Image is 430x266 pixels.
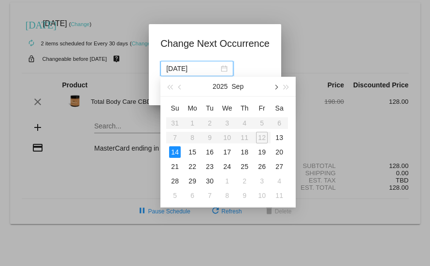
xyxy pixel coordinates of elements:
th: Thu [236,100,253,116]
div: 24 [221,161,233,172]
td: 9/29/2025 [184,174,201,188]
div: 6 [186,190,198,201]
input: Select date [166,63,219,74]
div: 15 [186,146,198,158]
div: 2 [239,175,250,187]
div: 26 [256,161,268,172]
td: 9/19/2025 [253,145,271,159]
th: Sat [271,100,288,116]
td: 9/15/2025 [184,145,201,159]
div: 30 [204,175,215,187]
td: 9/16/2025 [201,145,218,159]
td: 10/6/2025 [184,188,201,203]
th: Wed [218,100,236,116]
td: 9/22/2025 [184,159,201,174]
div: 1 [221,175,233,187]
div: 23 [204,161,215,172]
td: 10/7/2025 [201,188,218,203]
td: 10/4/2025 [271,174,288,188]
button: Next month (PageDown) [270,77,281,96]
h1: Change Next Occurrence [160,36,270,51]
div: 22 [186,161,198,172]
td: 10/8/2025 [218,188,236,203]
div: 27 [273,161,285,172]
div: 3 [256,175,268,187]
td: 10/11/2025 [271,188,288,203]
th: Tue [201,100,218,116]
div: 16 [204,146,215,158]
td: 10/5/2025 [166,188,184,203]
td: 9/21/2025 [166,159,184,174]
div: 13 [273,132,285,143]
td: 9/25/2025 [236,159,253,174]
div: 20 [273,146,285,158]
td: 10/9/2025 [236,188,253,203]
td: 10/10/2025 [253,188,271,203]
td: 9/28/2025 [166,174,184,188]
th: Mon [184,100,201,116]
td: 10/1/2025 [218,174,236,188]
div: 9 [239,190,250,201]
div: 25 [239,161,250,172]
td: 9/30/2025 [201,174,218,188]
td: 9/18/2025 [236,145,253,159]
td: 9/26/2025 [253,159,271,174]
div: 21 [169,161,181,172]
div: 19 [256,146,268,158]
button: Last year (Control + left) [164,77,175,96]
button: Next year (Control + right) [281,77,292,96]
button: 2025 [213,77,228,96]
td: 9/13/2025 [271,130,288,145]
div: 28 [169,175,181,187]
button: Previous month (PageUp) [175,77,186,96]
div: 14 [169,146,181,158]
div: 29 [186,175,198,187]
th: Fri [253,100,271,116]
div: 4 [273,175,285,187]
div: 18 [239,146,250,158]
th: Sun [166,100,184,116]
td: 9/14/2025 [166,145,184,159]
div: 10 [256,190,268,201]
td: 9/24/2025 [218,159,236,174]
div: 11 [273,190,285,201]
button: Sep [231,77,244,96]
div: 7 [204,190,215,201]
div: 8 [221,190,233,201]
td: 9/20/2025 [271,145,288,159]
div: 5 [169,190,181,201]
td: 10/3/2025 [253,174,271,188]
td: 9/23/2025 [201,159,218,174]
td: 9/17/2025 [218,145,236,159]
td: 10/2/2025 [236,174,253,188]
td: 9/27/2025 [271,159,288,174]
div: 17 [221,146,233,158]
